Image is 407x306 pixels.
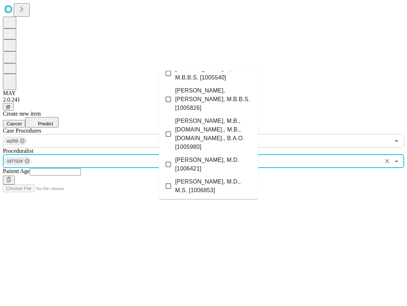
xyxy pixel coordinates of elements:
[38,121,53,126] span: Predict
[3,128,41,134] span: Scheduled Procedure
[175,86,252,112] span: [PERSON_NAME], [PERSON_NAME], M.B.B.S. [1005826]
[3,103,14,111] button: @
[25,117,59,128] button: Predict
[4,137,27,145] div: ep250
[7,121,22,126] span: Cancel
[382,156,392,166] button: Clear
[4,137,21,145] span: ep250
[3,148,33,154] span: Proceduralist
[391,136,402,146] button: Open
[3,90,404,96] div: MAY
[4,157,26,165] span: 1677224
[3,168,30,174] span: Patient Age
[6,104,11,109] span: @
[175,117,252,151] span: [PERSON_NAME], M.B., [DOMAIN_NAME]., M.B., [DOMAIN_NAME]., B.A.O. [1005980]
[4,157,31,165] div: 1677224
[175,65,252,82] span: [PERSON_NAME] R, M.B.B.S. [1005540]
[175,177,252,195] span: [PERSON_NAME], M.D., M.S. [1006853]
[391,156,402,166] button: Close
[175,156,252,173] span: [PERSON_NAME], M.D. [1006421]
[3,111,41,117] span: Create new item
[3,120,25,128] button: Cancel
[3,96,404,103] div: 2.0.241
